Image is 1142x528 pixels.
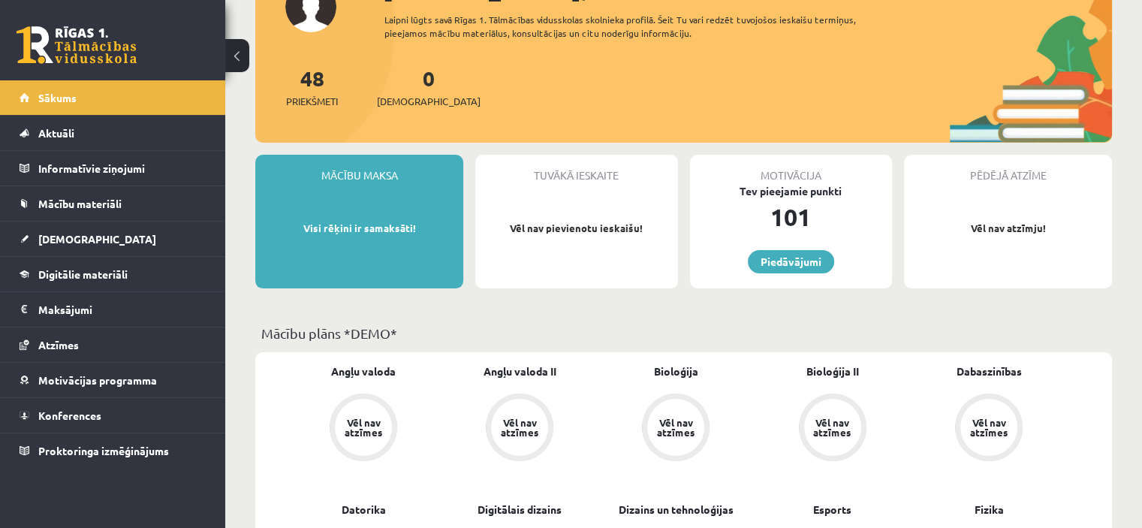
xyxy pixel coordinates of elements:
span: Digitālie materiāli [38,267,128,281]
div: Pēdējā atzīme [904,155,1112,183]
a: Proktoringa izmēģinājums [20,433,206,468]
div: Motivācija [690,155,892,183]
span: Sākums [38,91,77,104]
span: Proktoringa izmēģinājums [38,444,169,457]
span: [DEMOGRAPHIC_DATA] [38,232,156,246]
div: 101 [690,199,892,235]
a: Esports [813,502,851,517]
legend: Maksājumi [38,292,206,327]
span: Konferences [38,409,101,422]
div: Vēl nav atzīmes [968,418,1010,437]
span: Mācību materiāli [38,197,122,210]
span: Motivācijas programma [38,373,157,387]
a: Digitālais dizains [478,502,562,517]
a: Digitālie materiāli [20,257,206,291]
div: Vēl nav atzīmes [655,418,697,437]
a: Bioloģija II [806,364,859,379]
a: Sākums [20,80,206,115]
a: [DEMOGRAPHIC_DATA] [20,222,206,256]
span: Aktuāli [38,126,74,140]
a: Vēl nav atzīmes [441,394,598,464]
a: Bioloģija [654,364,698,379]
a: Mācību materiāli [20,186,206,221]
a: 48Priekšmeti [286,65,338,109]
a: Atzīmes [20,327,206,362]
span: Priekšmeti [286,94,338,109]
a: Vēl nav atzīmes [285,394,441,464]
a: Informatīvie ziņojumi [20,151,206,186]
legend: Informatīvie ziņojumi [38,151,206,186]
div: Mācību maksa [255,155,463,183]
a: Maksājumi [20,292,206,327]
a: 0[DEMOGRAPHIC_DATA] [377,65,481,109]
a: Angļu valoda [331,364,396,379]
p: Vēl nav atzīmju! [911,221,1104,236]
p: Mācību plāns *DEMO* [261,323,1106,343]
a: Fizika [974,502,1003,517]
a: Konferences [20,398,206,433]
a: Rīgas 1. Tālmācības vidusskola [17,26,137,64]
div: Tev pieejamie punkti [690,183,892,199]
a: Vēl nav atzīmes [755,394,911,464]
a: Angļu valoda II [484,364,556,379]
p: Visi rēķini ir samaksāti! [263,221,456,236]
div: Vēl nav atzīmes [499,418,541,437]
a: Vēl nav atzīmes [598,394,754,464]
a: Piedāvājumi [748,250,834,273]
div: Tuvākā ieskaite [475,155,677,183]
a: Vēl nav atzīmes [911,394,1067,464]
div: Vēl nav atzīmes [342,418,384,437]
a: Aktuāli [20,116,206,150]
span: [DEMOGRAPHIC_DATA] [377,94,481,109]
p: Vēl nav pievienotu ieskaišu! [483,221,670,236]
a: Dabaszinības [956,364,1021,379]
a: Motivācijas programma [20,363,206,397]
span: Atzīmes [38,338,79,351]
div: Vēl nav atzīmes [812,418,854,437]
a: Datorika [342,502,386,517]
div: Laipni lūgts savā Rīgas 1. Tālmācības vidusskolas skolnieka profilā. Šeit Tu vari redzēt tuvojošo... [384,13,899,40]
a: Dizains un tehnoloģijas [619,502,734,517]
